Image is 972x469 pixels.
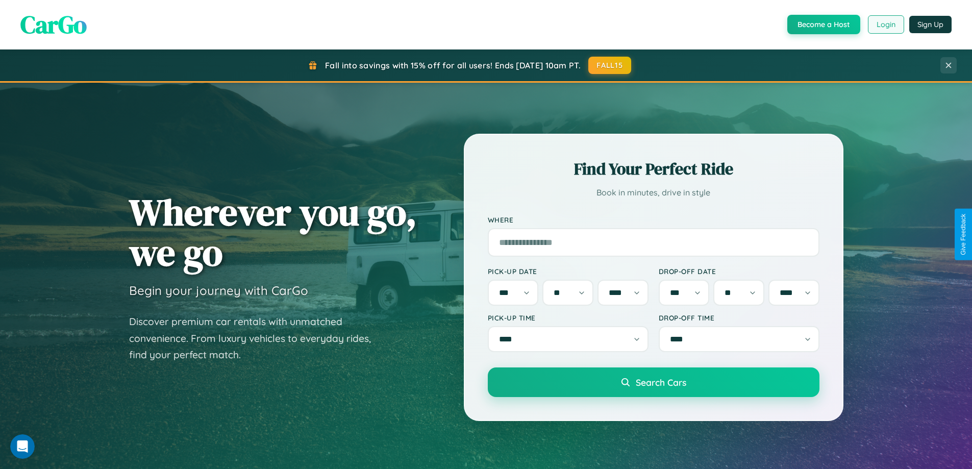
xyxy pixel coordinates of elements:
button: Sign Up [909,16,952,33]
label: Drop-off Date [659,267,819,276]
span: CarGo [20,8,87,41]
button: Login [868,15,904,34]
label: Pick-up Date [488,267,649,276]
h1: Wherever you go, we go [129,192,417,273]
p: Discover premium car rentals with unmatched convenience. From luxury vehicles to everyday rides, ... [129,313,384,363]
div: Give Feedback [960,214,967,255]
span: Fall into savings with 15% off for all users! Ends [DATE] 10am PT. [325,60,581,70]
span: Search Cars [636,377,686,388]
label: Pick-up Time [488,313,649,322]
h2: Find Your Perfect Ride [488,158,819,180]
iframe: Intercom live chat [10,434,35,459]
label: Where [488,215,819,224]
button: Become a Host [787,15,860,34]
button: Search Cars [488,367,819,397]
button: FALL15 [588,57,631,74]
h3: Begin your journey with CarGo [129,283,308,298]
p: Book in minutes, drive in style [488,185,819,200]
label: Drop-off Time [659,313,819,322]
